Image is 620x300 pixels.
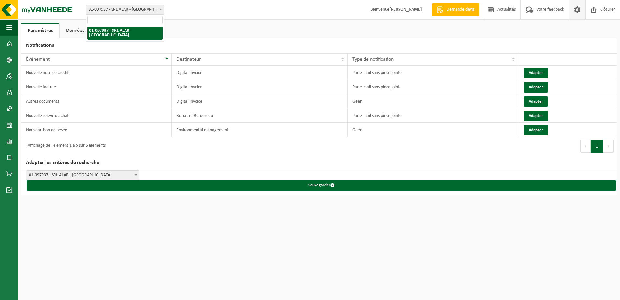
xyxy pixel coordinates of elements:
[27,180,616,191] button: Sauvegarder
[21,123,172,137] td: Nouveau bon de pesée
[87,27,163,40] li: 01-097937 - SRL ALAR - [GEOGRAPHIC_DATA]
[86,5,164,15] span: 01-097937 - SRL ALAR - NEUFVILLES
[524,111,548,121] button: Adapter
[524,68,548,78] button: Adapter
[21,155,617,170] h2: Adapter les critères de recherche
[348,108,518,123] td: Par e-mail sans pièce jointe
[348,94,518,108] td: Geen
[348,80,518,94] td: Par e-mail sans pièce jointe
[172,66,348,80] td: Digital Invoice
[172,123,348,137] td: Environmental management
[172,94,348,108] td: Digital Invoice
[524,96,548,107] button: Adapter
[445,6,476,13] span: Demande devis
[21,94,172,108] td: Autres documents
[172,80,348,94] td: Digital Invoice
[21,80,172,94] td: Nouvelle facture
[172,108,348,123] td: Borderel-Bordereau
[432,3,479,16] a: Demande devis
[26,171,139,180] span: 01-097937 - SRL ALAR - NEUFVILLES
[524,82,548,93] button: Adapter
[603,140,614,153] button: Next
[348,123,518,137] td: Geen
[26,57,50,62] span: Événement
[21,66,172,80] td: Nouvelle note de crédit
[21,38,617,53] h2: Notifications
[86,5,164,14] span: 01-097937 - SRL ALAR - NEUFVILLES
[176,57,201,62] span: Destinateur
[348,66,518,80] td: Par e-mail sans pièce jointe
[524,125,548,135] button: Adapter
[580,140,591,153] button: Previous
[591,140,603,153] button: 1
[21,108,172,123] td: Nouvelle relevé d'achat
[24,140,106,152] div: Affichage de l'élément 1 à 5 sur 5 éléments
[60,23,119,38] a: Données personnelles
[352,57,394,62] span: Type de notification
[389,7,422,12] strong: [PERSON_NAME]
[21,23,59,38] a: Paramètres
